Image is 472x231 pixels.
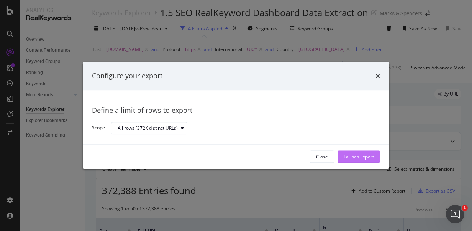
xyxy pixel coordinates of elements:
[375,71,380,81] div: times
[344,153,374,160] div: Launch Export
[92,106,380,115] div: Define a limit of rows to export
[338,151,380,163] button: Launch Export
[462,205,468,211] span: 1
[446,205,464,223] iframe: Intercom live chat
[111,122,187,134] button: All rows (372K distinct URLs)
[316,153,328,160] div: Close
[92,125,105,133] label: Scope
[310,151,334,163] button: Close
[83,62,389,169] div: modal
[92,71,162,81] div: Configure your export
[118,126,178,130] div: All rows (372K distinct URLs)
